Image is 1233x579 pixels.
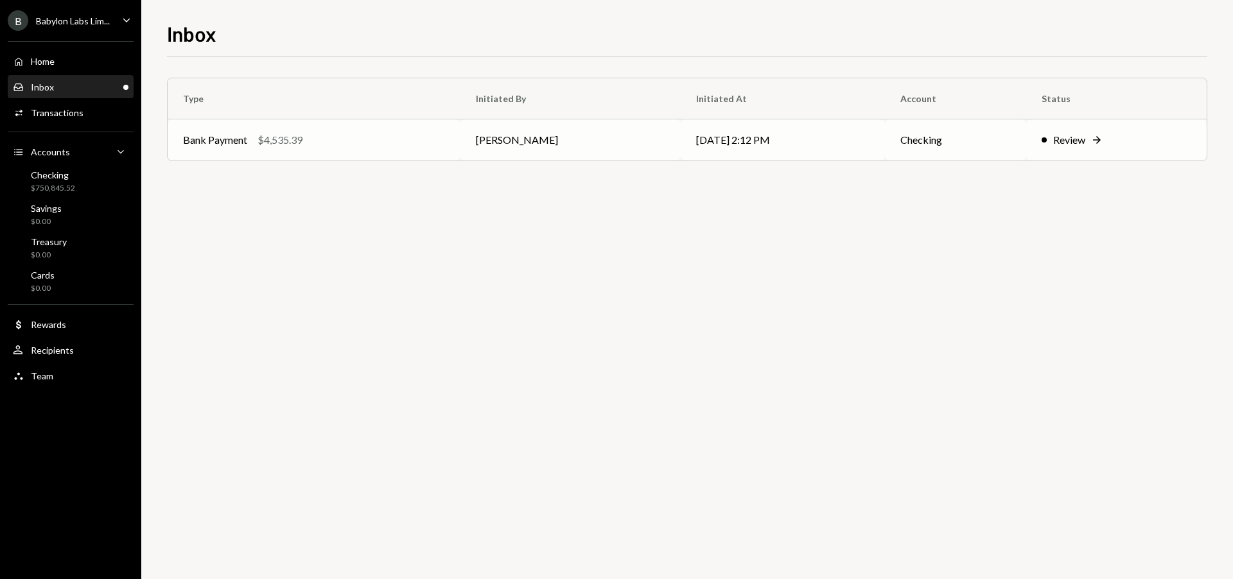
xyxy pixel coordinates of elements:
[31,56,55,67] div: Home
[681,78,885,119] th: Initiated At
[31,283,55,294] div: $0.00
[8,266,134,297] a: Cards$0.00
[31,370,53,381] div: Team
[167,21,216,46] h1: Inbox
[31,203,62,214] div: Savings
[8,232,134,263] a: Treasury$0.00
[258,132,302,148] div: $4,535.39
[168,78,460,119] th: Type
[31,345,74,356] div: Recipients
[8,313,134,336] a: Rewards
[31,270,55,281] div: Cards
[8,199,134,230] a: Savings$0.00
[31,319,66,330] div: Rewards
[31,183,75,194] div: $750,845.52
[183,132,247,148] div: Bank Payment
[8,166,134,196] a: Checking$750,845.52
[1026,78,1207,119] th: Status
[31,82,54,92] div: Inbox
[36,15,110,26] div: Babylon Labs Lim...
[681,119,885,160] td: [DATE] 2:12 PM
[8,338,134,361] a: Recipients
[1053,132,1085,148] div: Review
[460,78,681,119] th: Initiated By
[885,119,1026,160] td: Checking
[31,250,67,261] div: $0.00
[31,107,83,118] div: Transactions
[460,119,681,160] td: [PERSON_NAME]
[8,101,134,124] a: Transactions
[8,364,134,387] a: Team
[8,75,134,98] a: Inbox
[8,140,134,163] a: Accounts
[31,169,75,180] div: Checking
[31,146,70,157] div: Accounts
[8,10,28,31] div: B
[31,216,62,227] div: $0.00
[885,78,1026,119] th: Account
[8,49,134,73] a: Home
[31,236,67,247] div: Treasury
